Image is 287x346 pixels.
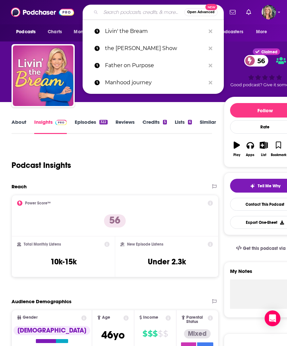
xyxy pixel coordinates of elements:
[256,27,267,37] span: More
[75,119,107,134] a: Episodes322
[184,329,211,338] div: Mixed
[250,183,255,189] img: tell me why sparkle
[163,329,168,339] span: $
[25,201,51,205] h2: Power Score™
[12,119,26,134] a: About
[12,183,27,190] h2: Reach
[271,137,287,161] button: Bookmark
[262,5,276,19] button: Show profile menu
[104,214,126,227] p: 56
[12,160,71,170] h1: Podcast Insights
[244,55,268,67] a: 56
[13,45,73,106] img: Livin' The Bream Podcast
[207,26,253,38] button: open menu
[261,50,277,54] span: Claimed
[251,55,268,67] span: 56
[153,329,157,339] span: $
[34,119,67,134] a: InsightsPodchaser Pro
[246,153,254,157] div: Apps
[83,23,224,40] a: Livin' the Bream
[143,315,158,320] span: Income
[244,7,254,18] a: Show notifications dropdown
[244,137,257,161] button: Apps
[261,153,266,157] div: List
[102,315,110,320] span: Age
[105,57,205,74] p: Father on Purpose
[148,257,186,267] h3: Under 2.3k
[233,153,240,157] div: Play
[143,329,147,339] span: $
[200,119,216,134] a: Similar
[148,329,152,339] span: $
[55,120,67,125] img: Podchaser Pro
[43,26,66,38] a: Charts
[227,7,238,18] a: Show notifications dropdown
[163,120,167,124] div: 5
[69,26,106,38] button: open menu
[116,119,135,134] a: Reviews
[83,5,224,20] div: Search podcasts, credits, & more...
[212,27,243,37] span: For Podcasters
[50,257,77,267] h3: 10k-15k
[158,329,163,339] span: $
[230,137,244,161] button: Play
[48,27,62,37] span: Charts
[271,153,286,157] div: Bookmark
[24,242,61,247] h2: Total Monthly Listens
[105,40,205,57] p: the Nicole Crank Show
[188,120,192,124] div: 6
[83,57,224,74] a: Father on Purpose
[262,5,276,19] span: Logged in as lisa.beech
[99,120,107,124] div: 322
[105,23,205,40] p: Livin' the Bream
[12,298,71,305] h2: Audience Demographics
[265,310,280,326] div: Open Intercom Messenger
[101,329,125,341] span: 46 yo
[13,326,90,335] div: [DEMOGRAPHIC_DATA]
[74,27,97,37] span: Monitoring
[187,11,215,14] span: Open Advanced
[101,7,184,17] input: Search podcasts, credits, & more...
[12,26,44,38] button: open menu
[83,40,224,57] a: the [PERSON_NAME] Show
[258,183,280,189] span: Tell Me Why
[262,5,276,19] img: User Profile
[127,242,163,247] h2: New Episode Listens
[143,119,167,134] a: Credits5
[83,74,224,91] a: Manhood journey
[205,4,217,10] span: New
[186,315,207,324] span: Parental Status
[105,74,205,91] p: Manhood journey
[23,315,38,320] span: Gender
[257,137,271,161] button: List
[251,26,275,38] button: open menu
[11,6,74,18] img: Podchaser - Follow, Share and Rate Podcasts
[175,119,192,134] a: Lists6
[16,27,36,37] span: Podcasts
[184,8,218,16] button: Open AdvancedNew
